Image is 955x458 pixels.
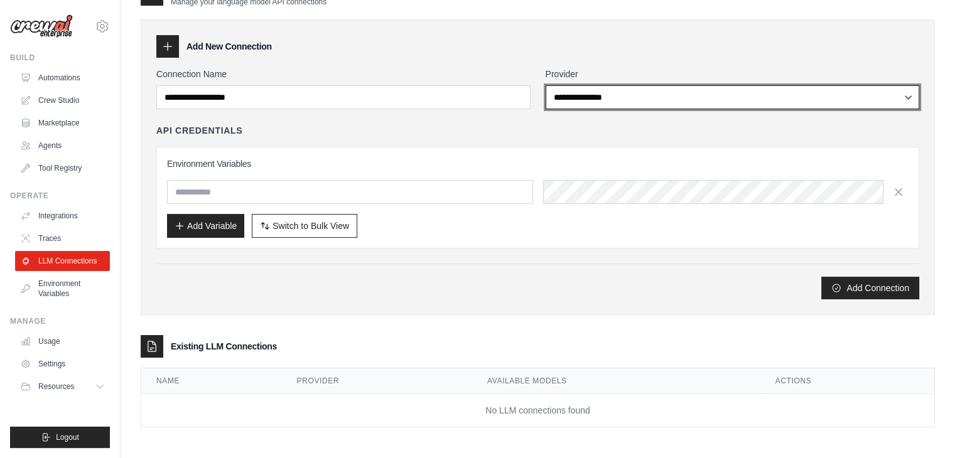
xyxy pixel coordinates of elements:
[156,124,242,137] h4: API Credentials
[15,331,110,351] a: Usage
[10,427,110,448] button: Logout
[15,158,110,178] a: Tool Registry
[272,220,349,232] span: Switch to Bulk View
[10,191,110,201] div: Operate
[15,68,110,88] a: Automations
[141,368,282,394] th: Name
[15,376,110,397] button: Resources
[15,136,110,156] a: Agents
[10,316,110,326] div: Manage
[56,432,79,442] span: Logout
[15,90,110,110] a: Crew Studio
[10,14,73,38] img: Logo
[10,53,110,63] div: Build
[760,368,934,394] th: Actions
[171,340,277,353] h3: Existing LLM Connections
[156,68,531,80] label: Connection Name
[15,228,110,248] a: Traces
[15,251,110,271] a: LLM Connections
[472,368,760,394] th: Available Models
[821,277,919,299] button: Add Connection
[141,394,934,427] td: No LLM connections found
[15,206,110,226] a: Integrations
[15,113,110,133] a: Marketplace
[167,157,909,170] h3: Environment Variables
[15,274,110,304] a: Environment Variables
[38,381,74,391] span: Resources
[186,40,272,53] h3: Add New Connection
[282,368,472,394] th: Provider
[15,354,110,374] a: Settings
[252,214,357,238] button: Switch to Bulk View
[167,214,244,238] button: Add Variable
[546,68,920,80] label: Provider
